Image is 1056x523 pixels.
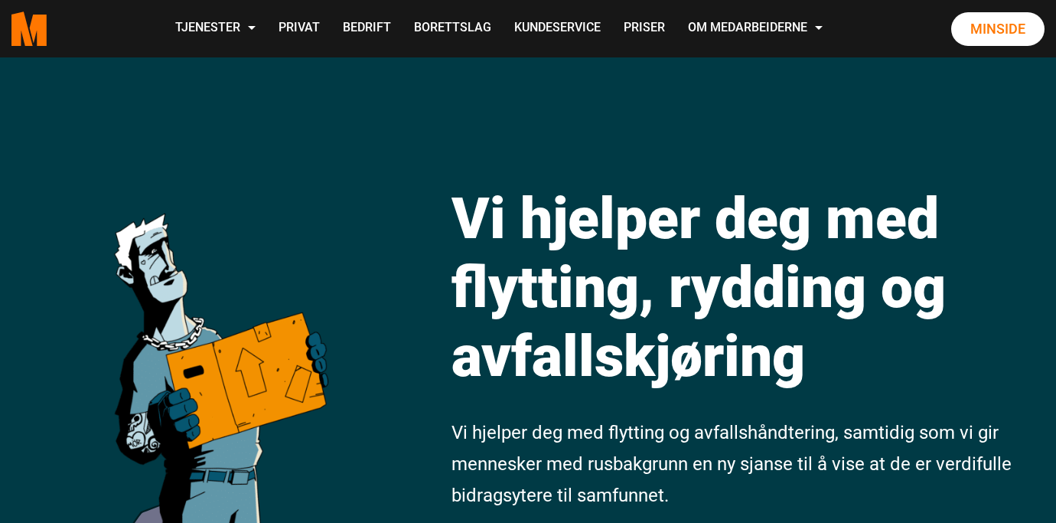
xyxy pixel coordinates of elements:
a: Privat [267,2,331,56]
a: Bedrift [331,2,403,56]
a: Minside [951,12,1045,46]
span: Vi hjelper deg med flytting og avfallshåndtering, samtidig som vi gir mennesker med rusbakgrunn e... [451,422,1012,506]
a: Borettslag [403,2,503,56]
a: Tjenester [164,2,267,56]
h1: Vi hjelper deg med flytting, rydding og avfallskjøring [451,184,1045,391]
a: Om Medarbeiderne [676,2,834,56]
a: Kundeservice [503,2,612,56]
a: Priser [612,2,676,56]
